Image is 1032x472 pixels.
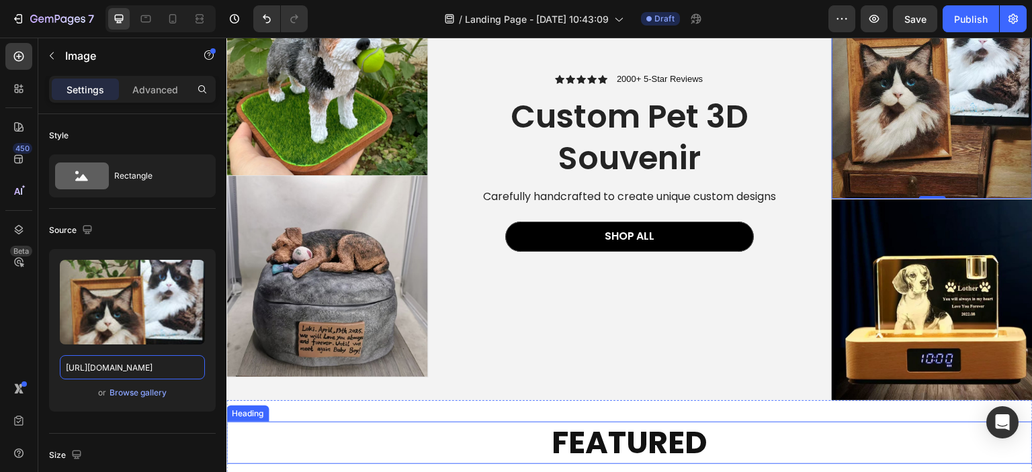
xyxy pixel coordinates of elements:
[10,246,32,256] div: Beta
[465,12,609,26] span: Landing Page - [DATE] 10:43:09
[986,406,1019,438] div: Open Intercom Messenger
[60,260,205,344] img: preview-image
[110,387,167,399] div: Browse gallery
[49,222,95,240] div: Source
[605,162,806,363] img: gempages_585290838297281181-b93e9608-3121-4538-911d-fc25480b9358.jpg
[226,38,1032,472] iframe: Design area
[893,5,937,32] button: Save
[13,143,32,154] div: 450
[67,83,104,97] p: Settings
[943,5,999,32] button: Publish
[459,12,462,26] span: /
[88,11,94,27] p: 7
[60,355,205,379] input: https://example.com/image.jpg
[378,192,429,206] p: SHOP ALL
[65,48,179,64] p: Image
[904,13,927,25] span: Save
[654,13,675,25] span: Draft
[49,130,69,142] div: Style
[3,370,40,382] div: Heading
[132,83,178,97] p: Advanced
[5,5,100,32] button: 7
[98,385,106,401] span: or
[49,446,85,465] div: Size
[954,12,988,26] div: Publish
[114,160,196,191] div: Rectangle
[109,386,167,399] button: Browse gallery
[279,184,527,214] button: <p>SHOP ALL</p>
[253,5,308,32] div: Undo/Redo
